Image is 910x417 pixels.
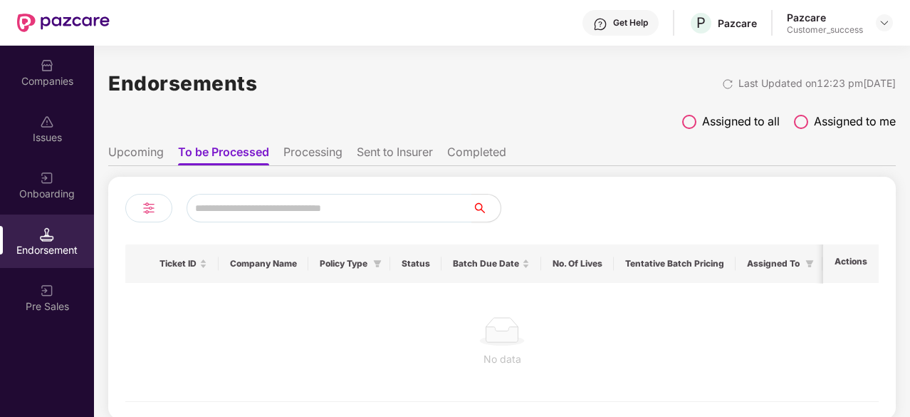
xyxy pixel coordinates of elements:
div: Pazcare [718,16,757,30]
span: Policy Type [320,258,367,269]
img: New Pazcare Logo [17,14,110,32]
span: search [471,202,501,214]
div: Get Help [613,17,648,29]
span: filter [370,255,385,272]
img: svg+xml;base64,PHN2ZyBpZD0iRHJvcGRvd24tMzJ4MzIiIHhtbG5zPSJodHRwOi8vd3d3LnczLm9yZy8yMDAwL3N2ZyIgd2... [879,17,890,29]
button: search [471,194,501,222]
span: filter [373,259,382,268]
img: svg+xml;base64,PHN2ZyB3aWR0aD0iMTQuNSIgaGVpZ2h0PSIxNC41IiB2aWV3Qm94PSIwIDAgMTYgMTYiIGZpbGw9Im5vbm... [40,227,54,242]
img: svg+xml;base64,PHN2ZyBpZD0iSGVscC0zMngzMiIgeG1sbnM9Imh0dHA6Ly93d3cudzMub3JnLzIwMDAvc3ZnIiB3aWR0aD... [593,17,607,31]
span: Assigned to me [814,113,896,130]
img: svg+xml;base64,PHN2ZyBpZD0iSXNzdWVzX2Rpc2FibGVkIiB4bWxucz0iaHR0cDovL3d3dy53My5vcmcvMjAwMC9zdmciIH... [40,115,54,129]
span: Ticket ID [159,258,197,269]
th: Ticket ID [148,244,219,283]
img: svg+xml;base64,PHN2ZyB3aWR0aD0iMjAiIGhlaWdodD0iMjAiIHZpZXdCb3g9IjAgMCAyMCAyMCIgZmlsbD0ibm9uZSIgeG... [40,284,54,298]
li: To be Processed [178,145,269,165]
li: Processing [283,145,342,165]
span: P [696,14,706,31]
th: Batch Due Date [441,244,541,283]
th: Actions [823,244,879,283]
div: Pazcare [787,11,863,24]
span: Assigned to all [702,113,780,130]
li: Sent to Insurer [357,145,433,165]
li: Completed [447,145,506,165]
th: Status [390,244,441,283]
span: filter [805,259,814,268]
img: svg+xml;base64,PHN2ZyBpZD0iUmVsb2FkLTMyeDMyIiB4bWxucz0iaHR0cDovL3d3dy53My5vcmcvMjAwMC9zdmciIHdpZH... [722,78,733,90]
img: svg+xml;base64,PHN2ZyB3aWR0aD0iMjAiIGhlaWdodD0iMjAiIHZpZXdCb3g9IjAgMCAyMCAyMCIgZmlsbD0ibm9uZSIgeG... [40,171,54,185]
img: svg+xml;base64,PHN2ZyB4bWxucz0iaHR0cDovL3d3dy53My5vcmcvMjAwMC9zdmciIHdpZHRoPSIyNCIgaGVpZ2h0PSIyNC... [140,200,157,217]
img: svg+xml;base64,PHN2ZyBpZD0iQ29tcGFuaWVzIiB4bWxucz0iaHR0cDovL3d3dy53My5vcmcvMjAwMC9zdmciIHdpZHRoPS... [40,58,54,73]
span: filter [802,255,817,272]
th: No. Of Lives [541,244,614,283]
div: No data [137,351,867,367]
div: Customer_success [787,24,863,36]
h1: Endorsements [108,68,257,99]
div: Last Updated on 12:23 pm[DATE] [738,76,896,91]
span: Batch Due Date [453,258,519,269]
span: Assigned To [747,258,800,269]
th: Company Name [219,244,308,283]
li: Upcoming [108,145,164,165]
th: Tentative Batch Pricing [614,244,736,283]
